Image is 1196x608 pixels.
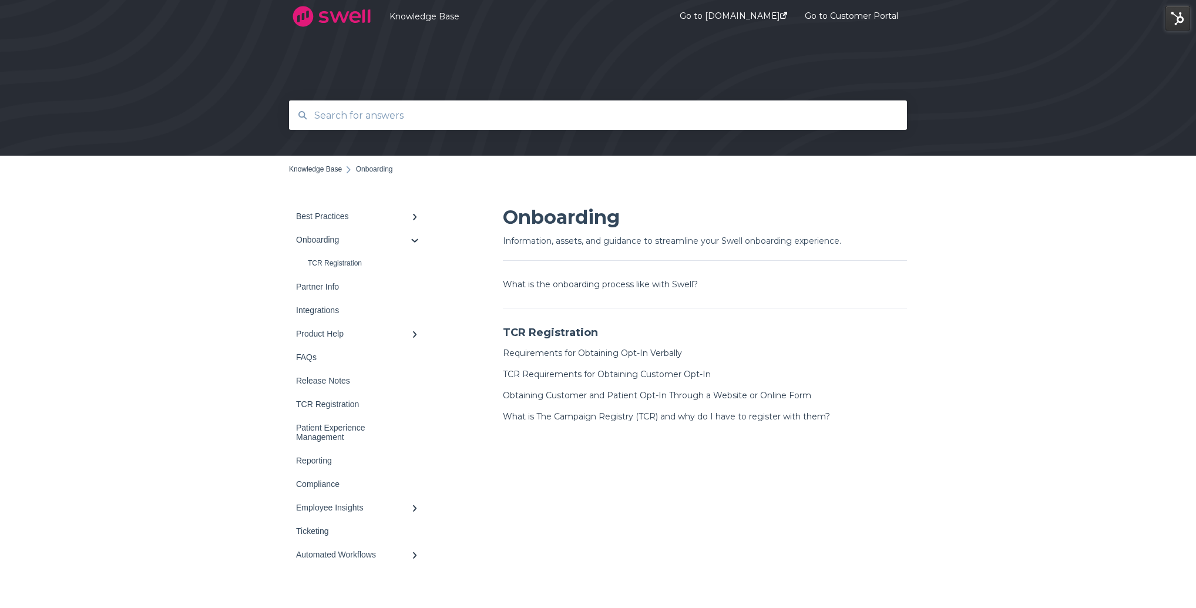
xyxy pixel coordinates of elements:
[289,298,430,322] a: Integrations
[503,325,907,340] h4: TCR Registration
[296,526,411,536] div: Ticketing
[296,423,411,442] div: Patient Experience Management
[307,103,889,128] input: Search for answers
[289,496,430,519] a: Employee Insights
[356,165,393,173] span: Onboarding
[289,345,430,369] a: FAQs
[296,479,411,489] div: Compliance
[503,411,830,422] a: What is The Campaign Registry (TCR) and why do I have to register with them?
[289,369,430,392] a: Release Notes
[1165,6,1190,31] img: HubSpot Tools Menu Toggle
[296,399,411,409] div: TCR Registration
[296,211,411,221] div: Best Practices
[296,503,411,512] div: Employee Insights
[289,275,430,298] a: Partner Info
[296,235,411,244] div: Onboarding
[503,348,682,358] a: Requirements for Obtaining Opt-In Verbally
[289,392,430,416] a: TCR Registration
[289,204,430,228] a: Best Practices
[296,550,411,559] div: Automated Workflows
[296,456,411,465] div: Reporting
[289,322,430,345] a: Product Help
[289,251,430,275] a: TCR Registration
[503,369,711,379] a: TCR Requirements for Obtaining Customer Opt-In
[503,234,907,261] h6: Information, assets, and guidance to streamline your Swell onboarding experience.
[296,376,411,385] div: Release Notes
[296,305,411,315] div: Integrations
[289,228,430,251] a: Onboarding
[389,11,644,22] a: Knowledge Base
[289,519,430,543] a: Ticketing
[289,416,430,449] a: Patient Experience Management
[289,472,430,496] a: Compliance
[503,390,811,401] a: Obtaining Customer and Patient Opt-In Through a Website or Online Form
[289,165,342,173] a: Knowledge Base
[289,2,374,31] img: company logo
[503,279,698,290] a: What is the onboarding process like with Swell?
[296,329,411,338] div: Product Help
[503,204,907,230] h1: Onboarding
[289,543,430,566] a: Automated Workflows
[296,352,411,362] div: FAQs
[296,282,411,291] div: Partner Info
[289,449,430,472] a: Reporting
